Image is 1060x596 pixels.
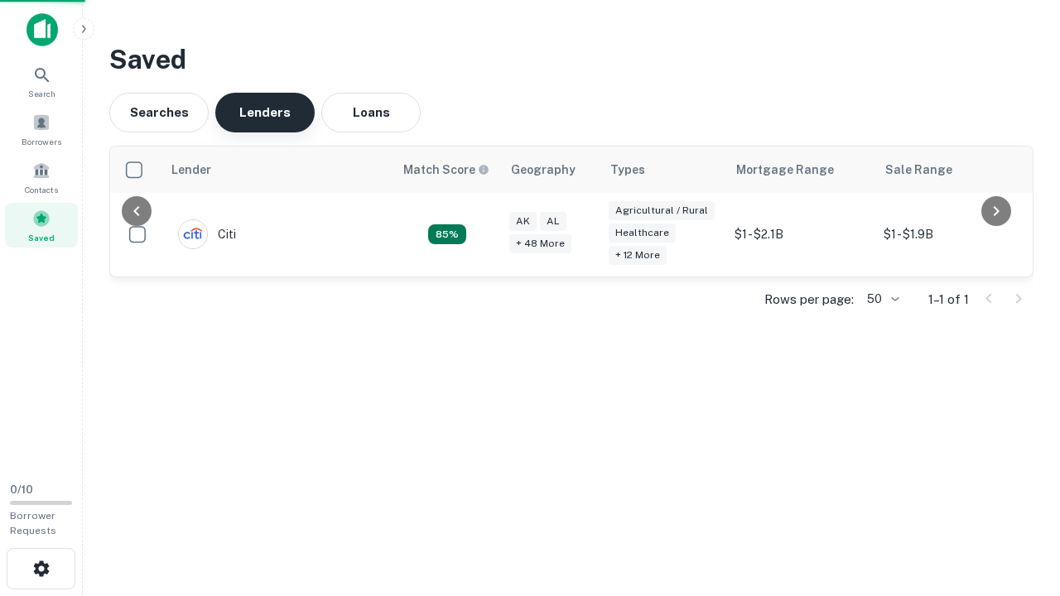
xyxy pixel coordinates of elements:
div: 50 [860,287,902,311]
div: AK [509,212,537,231]
div: Healthcare [609,223,676,243]
img: capitalize-icon.png [26,13,58,46]
div: Capitalize uses an advanced AI algorithm to match your search with the best lender. The match sco... [428,224,466,244]
div: + 48 more [509,234,571,253]
button: Searches [109,93,209,132]
span: Contacts [25,183,58,196]
div: Lender [171,160,211,180]
div: AL [540,212,566,231]
div: Agricultural / Rural [609,201,715,220]
th: Mortgage Range [726,147,875,193]
h3: Saved [109,40,1033,79]
div: Citi [178,219,236,249]
a: Saved [5,203,78,248]
th: Types [600,147,726,193]
span: Saved [28,231,55,244]
td: $1 - $1.9B [875,193,1024,276]
th: Sale Range [875,147,1024,193]
div: Sale Range [885,160,952,180]
iframe: Chat Widget [977,464,1060,543]
span: Borrowers [22,135,61,148]
a: Contacts [5,155,78,199]
th: Lender [161,147,393,193]
span: Search [28,87,55,100]
span: Borrower Requests [10,510,56,536]
img: picture [179,220,207,248]
a: Search [5,59,78,103]
td: $1 - $2.1B [726,193,875,276]
a: Borrowers [5,107,78,151]
button: Loans [321,93,421,132]
p: Rows per page: [764,290,854,310]
div: Types [610,160,645,180]
p: 1–1 of 1 [928,290,969,310]
div: Capitalize uses an advanced AI algorithm to match your search with the best lender. The match sco... [403,161,489,179]
h6: Match Score [403,161,486,179]
button: Lenders [215,93,315,132]
span: 0 / 10 [10,483,33,496]
th: Geography [501,147,600,193]
div: + 12 more [609,246,667,265]
div: Mortgage Range [736,160,834,180]
th: Capitalize uses an advanced AI algorithm to match your search with the best lender. The match sco... [393,147,501,193]
div: Geography [511,160,576,180]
